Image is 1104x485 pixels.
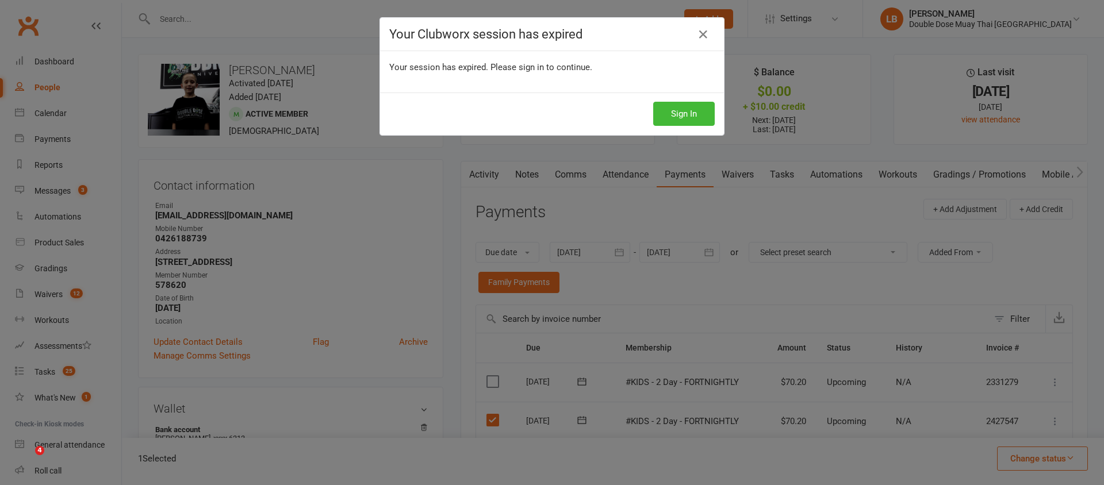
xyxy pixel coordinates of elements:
[11,446,39,474] iframe: Intercom live chat
[653,102,715,126] button: Sign In
[389,62,592,72] span: Your session has expired. Please sign in to continue.
[694,25,712,44] a: Close
[389,27,715,41] h4: Your Clubworx session has expired
[35,446,44,455] span: 4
